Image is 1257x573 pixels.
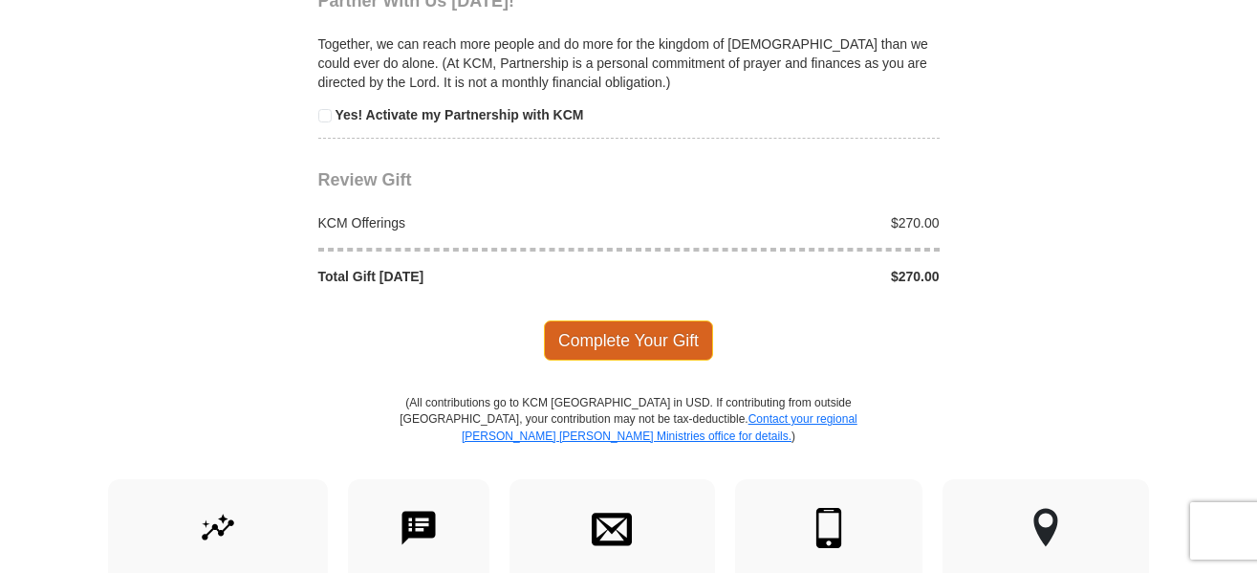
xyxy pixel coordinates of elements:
a: Contact your regional [PERSON_NAME] [PERSON_NAME] Ministries office for details. [462,412,857,442]
p: Together, we can reach more people and do more for the kingdom of [DEMOGRAPHIC_DATA] than we coul... [318,34,940,92]
img: mobile.svg [809,508,849,548]
div: $270.00 [629,267,950,286]
strong: Yes! Activate my Partnership with KCM [335,107,583,122]
div: KCM Offerings [308,213,629,232]
div: Total Gift [DATE] [308,267,629,286]
p: (All contributions go to KCM [GEOGRAPHIC_DATA] in USD. If contributing from outside [GEOGRAPHIC_D... [400,395,858,478]
span: Review Gift [318,170,412,189]
img: give-by-stock.svg [198,508,238,548]
img: other-region [1032,508,1059,548]
div: $270.00 [629,213,950,232]
span: Complete Your Gift [544,320,713,361]
img: envelope.svg [592,508,632,548]
img: text-to-give.svg [399,508,439,548]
